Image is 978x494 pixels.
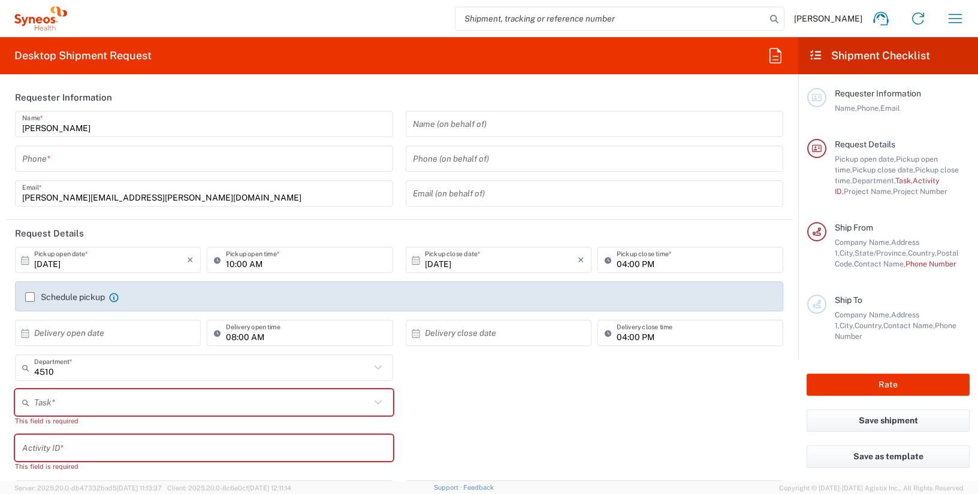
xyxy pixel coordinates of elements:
span: Server: 2025.20.0-db47332bad5 [14,484,162,492]
span: Pickup open date, [835,154,896,163]
span: City, [840,248,855,257]
span: Task, [895,176,913,185]
i: × [187,250,194,269]
span: Country, [855,321,883,330]
input: Shipment, tracking or reference number [455,7,766,30]
span: Request Details [835,140,895,149]
span: Ship To [835,295,862,305]
span: Ship From [835,223,873,232]
span: Project Name, [844,187,893,196]
i: × [578,250,584,269]
span: Department, [852,176,895,185]
label: Schedule pickup [25,292,105,302]
span: City, [840,321,855,330]
span: State/Province, [855,248,908,257]
h2: Request Details [15,228,84,240]
span: Phone Number [905,259,956,268]
a: Support [434,484,464,491]
span: Client: 2025.20.0-8c6e0cf [167,484,291,492]
span: Copyright © [DATE]-[DATE] Agistix Inc., All Rights Reserved [779,483,964,493]
h2: Requester Information [15,92,112,104]
span: Name, [835,104,857,113]
a: Feedback [463,484,494,491]
span: Contact Name, [883,321,935,330]
span: Company Name, [835,310,891,319]
span: [PERSON_NAME] [794,13,862,24]
h2: Shipment Checklist [809,49,930,63]
span: Phone, [857,104,880,113]
span: Requester Information [835,89,921,98]
span: Country, [908,248,937,257]
span: Pickup close date, [852,165,915,174]
span: [DATE] 11:13:37 [117,484,162,492]
div: This field is required [15,461,393,472]
span: Company Name, [835,238,891,247]
span: Contact Name, [854,259,905,268]
span: Email [880,104,900,113]
div: This field is required [15,416,393,426]
h2: Desktop Shipment Request [14,49,152,63]
button: Save shipment [807,410,970,432]
button: Rate [807,374,970,396]
span: [DATE] 12:11:14 [248,484,291,492]
button: Save as template [807,445,970,468]
span: Project Number [893,187,947,196]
